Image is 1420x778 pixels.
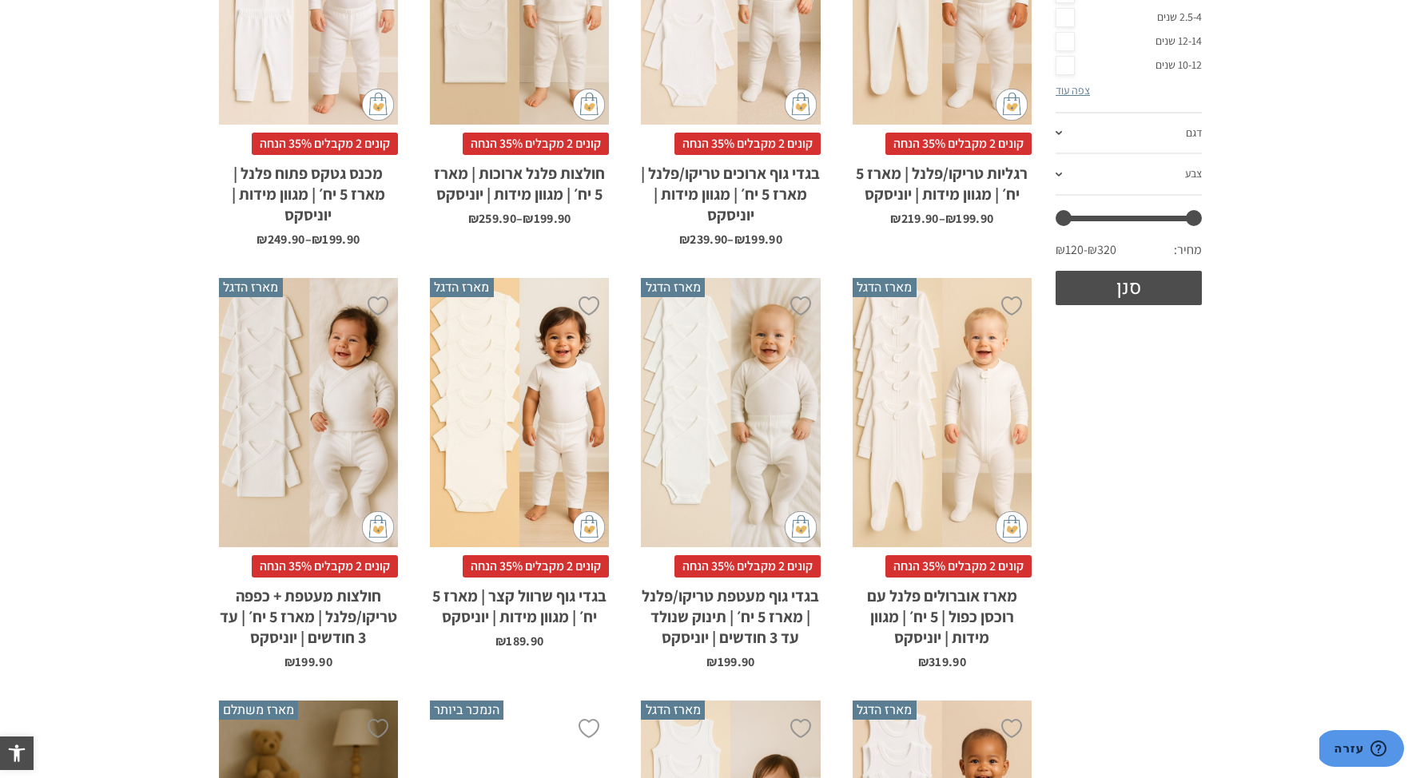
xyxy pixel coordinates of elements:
img: cat-mini-atc.png [996,511,1028,543]
span: קונים 2 מקבלים 35% הנחה [885,555,1032,578]
bdi: 199.90 [312,231,360,248]
button: סנן [1056,271,1202,305]
span: ₪320 [1088,241,1116,259]
span: ₪ [468,210,479,227]
a: 10-12 שנים [1056,54,1202,77]
span: מארז הדגל [430,278,494,297]
span: מארז הדגל [641,701,705,720]
span: קונים 2 מקבלים 35% הנחה [252,555,398,578]
h2: מארז אוברולים פלנל עם רוכסן כפול | 5 יח׳ | מגוון מידות | יוניסקס [853,578,1032,648]
bdi: 259.90 [468,210,516,227]
span: מארז הדגל [853,701,917,720]
a: 12-14 שנים [1056,30,1202,54]
a: צבע [1056,154,1202,196]
span: – [939,212,945,225]
h2: בגדי גוף ארוכים טריקו/פלנל | מארז 5 יח׳ | מגוון מידות | יוניסקס [641,155,820,225]
span: קונים 2 מקבלים 35% הנחה [463,555,609,578]
span: ₪ [918,653,929,670]
span: קונים 2 מקבלים 35% הנחה [885,133,1032,155]
a: דגם [1056,113,1202,155]
span: קונים 2 מקבלים 35% הנחה [674,133,821,155]
bdi: 239.90 [679,231,727,248]
span: ₪120 [1056,241,1088,259]
bdi: 199.90 [523,210,571,227]
a: מארז הדגל מארז אוברולים פלנל עם רוכסן כפול | 5 יח׳ | מגוון מידות | יוניסקס קונים 2 מקבלים 35% הנח... [853,278,1032,669]
span: קונים 2 מקבלים 35% הנחה [463,133,609,155]
span: – [305,233,312,246]
div: מחיר: — [1056,237,1202,271]
bdi: 199.90 [945,210,993,227]
span: מארז משתלם [219,701,298,720]
span: מארז הדגל [641,278,705,297]
bdi: 199.90 [734,231,782,248]
span: – [727,233,734,246]
span: קונים 2 מקבלים 35% הנחה [674,555,821,578]
a: צפה עוד [1056,83,1090,97]
img: cat-mini-atc.png [996,89,1028,121]
h2: בגדי גוף שרוול קצר | מארז 5 יח׳ | מגוון מידות | יוניסקס [430,578,609,627]
h2: חולצות מעטפת + כפפה טריקו/פלנל | מארז 5 יח׳ | עד 3 חודשים | יוניסקס [219,578,398,648]
img: cat-mini-atc.png [362,89,394,121]
a: מארז הדגל בגדי גוף מעטפת טריקו/פלנל | מארז 5 יח׳ | תינוק שנולד עד 3 חודשים | יוניסקס קונים 2 מקבל... [641,278,820,669]
bdi: 249.90 [257,231,304,248]
iframe: פותח יישומון שאפשר לשוחח בו בצ'אט עם אחד הנציגים שלנו [1319,730,1404,770]
a: מארז הדגל חולצות מעטפת + כפפה טריקו/פלנל | מארז 5 יח׳ | עד 3 חודשים | יוניסקס קונים 2 מקבלים 35% ... [219,278,398,669]
bdi: 199.90 [706,653,754,670]
h2: בגדי גוף מעטפת טריקו/פלנל | מארז 5 יח׳ | תינוק שנולד עד 3 חודשים | יוניסקס [641,578,820,648]
img: cat-mini-atc.png [573,511,605,543]
img: cat-mini-atc.png [785,511,817,543]
h2: רגליות טריקו/פלנל | מארז 5 יח׳ | מגוון מידות | יוניסקס [853,155,1032,204]
img: cat-mini-atc.png [785,89,817,121]
span: ₪ [706,653,717,670]
span: ₪ [734,231,745,248]
span: הנמכר ביותר [430,701,503,720]
span: מארז הדגל [853,278,917,297]
img: cat-mini-atc.png [362,511,394,543]
bdi: 199.90 [284,653,332,670]
span: ₪ [679,231,690,248]
span: ₪ [523,210,533,227]
span: ₪ [945,210,956,227]
h2: חולצות פלנל ארוכות | מארז 5 יח׳ | מגוון מידות | יוניסקס [430,155,609,204]
bdi: 189.90 [495,633,543,649]
span: ₪ [495,633,506,649]
a: 2.5-4 שנים [1056,6,1202,30]
span: ₪ [890,210,901,227]
span: – [516,212,523,225]
img: cat-mini-atc.png [573,89,605,121]
h2: מכנס גטקס פתוח פלנל | מארז 5 יח׳ | מגוון מידות | יוניסקס [219,155,398,225]
span: קונים 2 מקבלים 35% הנחה [252,133,398,155]
a: מארז הדגל בגדי גוף שרוול קצר | מארז 5 יח׳ | מגוון מידות | יוניסקס קונים 2 מקבלים 35% הנחהבגדי גוף... [430,278,609,648]
bdi: 319.90 [918,653,966,670]
span: ₪ [284,653,295,670]
span: ₪ [312,231,322,248]
span: ₪ [257,231,267,248]
span: מארז הדגל [219,278,283,297]
bdi: 219.90 [890,210,938,227]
